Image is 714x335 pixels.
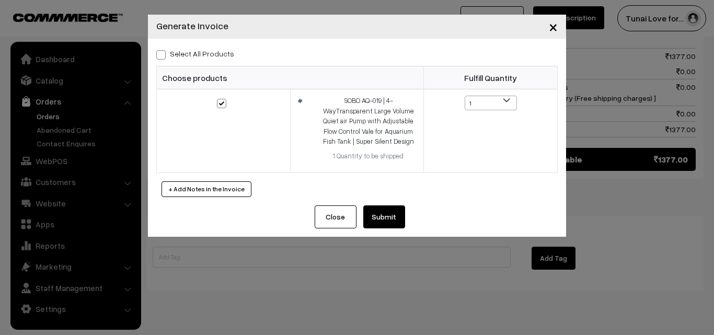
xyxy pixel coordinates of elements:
[540,10,566,43] button: Close
[156,19,228,33] h4: Generate Invoice
[297,98,304,105] img: 17528254871825Sobo-Pomp-0827.jpg
[315,205,356,228] button: Close
[162,181,251,197] button: + Add Notes in the Invoice
[319,151,417,161] div: 1 Quantity to be shipped
[363,205,405,228] button: Submit
[549,17,558,36] span: ×
[156,48,234,59] label: Select all Products
[157,66,424,89] th: Choose products
[424,66,558,89] th: Fulfill Quantity
[465,96,516,111] span: 1
[319,96,417,147] div: SOBO AQ-019 | 4-WayTransparent Large Volume Quiet air Pump with Adjustable Flow Control Vale for ...
[465,96,517,110] span: 1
